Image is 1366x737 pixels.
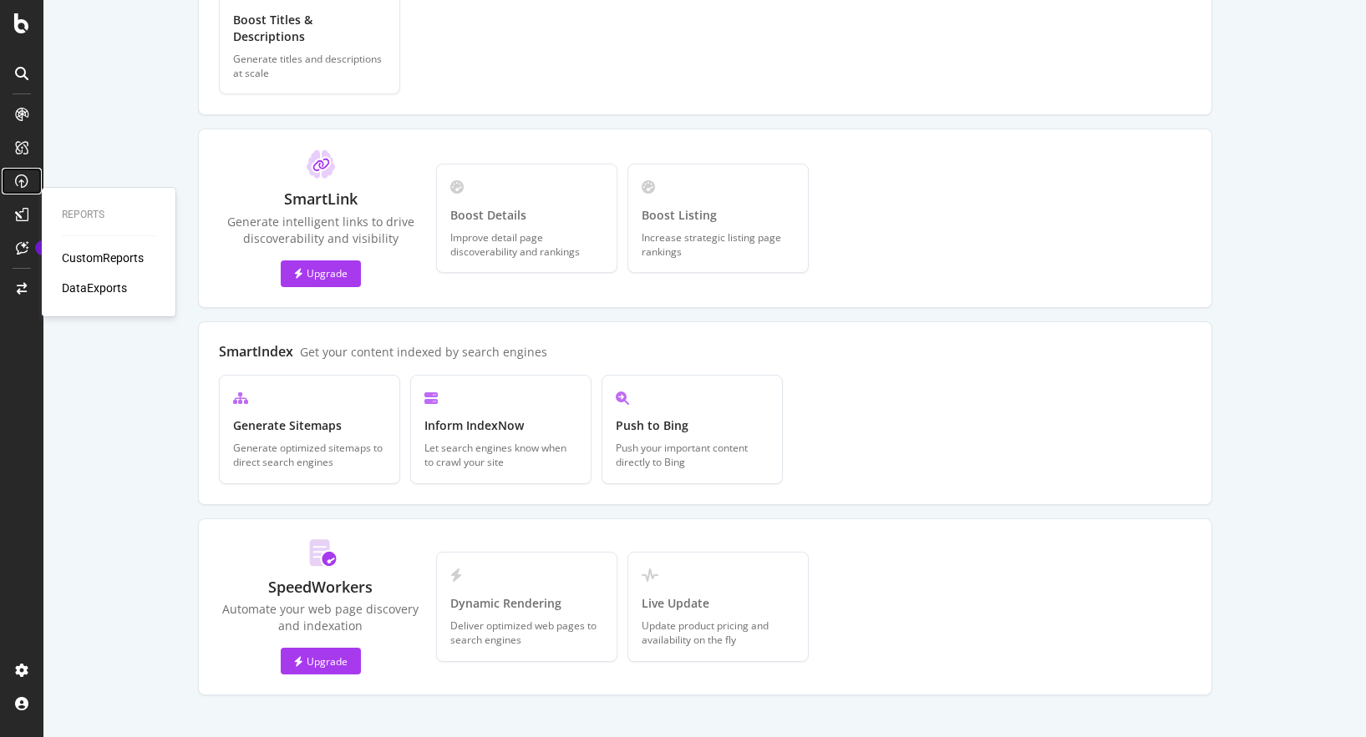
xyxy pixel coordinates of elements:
[219,214,423,247] div: Generate intelligent links to drive discoverability and visibility
[642,595,795,612] div: Live Update
[305,539,337,567] img: BeK2xBaZ.svg
[307,149,335,179] img: ClT5ayua.svg
[616,417,769,434] div: Push to Bing
[219,375,400,484] a: Generate SitemapsGenerate optimized sitemaps to direct search engines
[602,375,783,484] a: Push to BingPush your important content directly to Bing
[281,260,361,287] button: Upgrade
[233,417,386,434] div: Generate Sitemaps
[450,595,603,612] div: Dynamic Rendering
[642,207,795,224] div: Boost Listing
[62,280,127,296] a: DataExports
[294,654,348,669] div: Upgrade
[268,577,373,598] div: SpeedWorkers
[281,648,361,674] button: Upgrade
[233,52,386,80] div: Generate titles and descriptions at scale
[62,250,144,266] a: CustomReports
[300,344,547,360] div: Get your content indexed by search engines
[62,208,155,222] div: Reports
[233,441,386,469] div: Generate optimized sitemaps to direct search engines
[233,12,386,45] div: Boost Titles & Descriptions
[450,207,603,224] div: Boost Details
[219,601,423,634] div: Automate your web page discovery and indexation
[642,230,795,259] div: Increase strategic listing page rankings
[410,375,592,484] a: Inform IndexNowLet search engines know when to crawl your site
[35,240,50,255] div: Tooltip anchor
[424,441,577,469] div: Let search engines know when to crawl your site
[642,618,795,647] div: Update product pricing and availability on the fly
[450,230,603,259] div: Improve detail page discoverability and rankings
[219,342,293,361] div: SmartIndex
[284,189,358,210] div: SmartLink
[424,417,577,434] div: Inform IndexNow
[616,441,769,469] div: Push your important content directly to Bing
[294,266,348,280] div: Upgrade
[450,618,603,647] div: Deliver optimized web pages to search engines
